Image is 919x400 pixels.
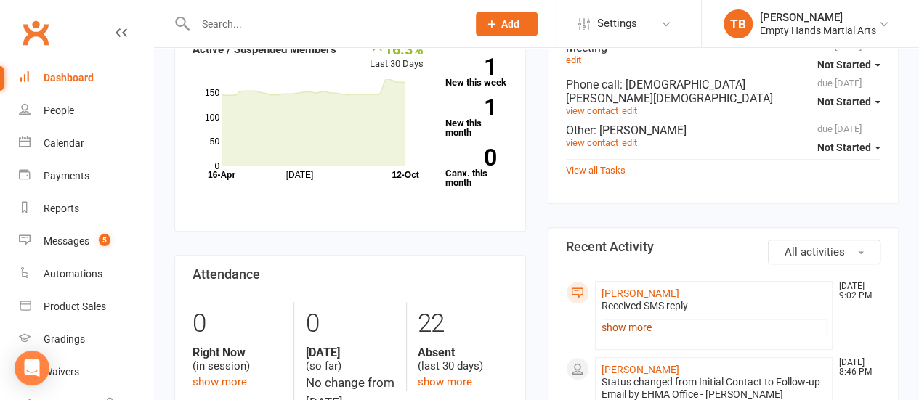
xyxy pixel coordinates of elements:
span: Not Started [817,96,871,107]
a: show more [193,375,247,388]
div: 16.3% [370,41,424,57]
a: show more [418,375,472,388]
div: Product Sales [44,301,106,312]
a: Calendar [19,127,153,160]
a: show more [602,317,827,338]
div: Received SMS reply [602,300,827,312]
div: Reports [44,203,79,214]
div: Messages [44,235,89,247]
a: Gradings [19,323,153,356]
span: Add [501,18,519,30]
input: Search... [191,14,458,34]
div: 22 [418,302,507,346]
button: Not Started [817,134,880,160]
span: All activities [785,245,845,258]
a: view contact [566,105,618,116]
div: [PERSON_NAME] [760,11,876,24]
button: Add [476,12,538,36]
strong: 1 [445,97,496,118]
span: Not Started [817,59,871,70]
h3: Recent Activity [566,240,881,254]
div: Calendar [44,137,84,149]
a: edit [566,54,581,65]
a: Waivers [19,356,153,388]
a: Reports [19,192,153,225]
strong: 0 [445,147,496,168]
div: Last 30 Days [370,41,424,72]
strong: Absent [418,346,507,359]
a: [PERSON_NAME] [602,287,679,299]
div: Empty Hands Martial Arts [760,24,876,37]
a: edit [622,137,637,148]
a: Product Sales [19,290,153,323]
a: 1New this month [445,99,508,137]
button: Not Started [817,52,880,78]
div: Waivers [44,366,79,377]
div: (so far) [305,346,394,373]
span: : [PERSON_NAME] [594,123,687,137]
div: Open Intercom Messenger [15,351,49,385]
a: Payments [19,160,153,192]
span: Settings [597,7,637,40]
div: 0 [305,302,394,346]
div: Payments [44,170,89,181]
div: Other [566,123,881,137]
div: (last 30 days) [418,346,507,373]
a: Clubworx [17,15,54,51]
strong: 1 [445,56,496,78]
a: View all Tasks [566,165,626,176]
a: Messages 5 [19,225,153,258]
div: Phone call [566,78,881,105]
strong: [DATE] [305,346,394,359]
time: [DATE] 9:02 PM [832,282,880,301]
div: People [44,105,74,116]
div: (in session) [193,346,283,373]
a: Automations [19,258,153,290]
a: 0Canx. this month [445,149,508,187]
a: [PERSON_NAME] [602,364,679,375]
div: Dashboard [44,72,94,83]
div: Automations [44,268,102,279]
strong: Right Now [193,346,283,359]
h3: Attendance [193,267,508,282]
time: [DATE] 8:46 PM [832,358,880,377]
a: 1New this week [445,58,508,87]
span: : [DEMOGRAPHIC_DATA][PERSON_NAME][DEMOGRAPHIC_DATA] [566,78,773,105]
div: TB [724,9,753,38]
span: Not Started [817,142,871,153]
a: Dashboard [19,62,153,94]
a: People [19,94,153,127]
span: 5 [99,234,110,246]
div: 0 [193,302,283,346]
button: All activities [768,240,880,264]
div: Gradings [44,333,85,345]
strong: Active / Suspended Members [193,43,336,56]
a: edit [622,105,637,116]
a: view contact [566,137,618,148]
